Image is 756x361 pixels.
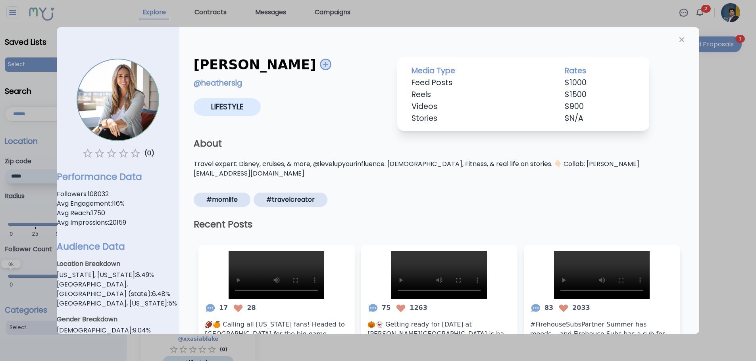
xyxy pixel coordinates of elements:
p: About [187,137,691,150]
span: 28 [233,302,256,313]
span: 83 [530,302,553,313]
span: 17 [205,302,228,313]
span: 2033 [558,302,590,313]
td: $ N/A [554,113,646,124]
span: [US_STATE], [US_STATE] : 8.49 % [57,270,179,280]
span: 🏈🍊 Calling all [US_STATE] fans! Headed to [GEOGRAPHIC_DATA] for the big game [DATE]? Make Signia ... [205,317,348,339]
span: #travelcreator [254,193,327,207]
span: 75 [367,302,391,313]
img: Plus Button [319,58,332,71]
th: Media Type [400,65,554,77]
span: #momlife [194,193,250,207]
span: Avg Impressions: 20159 [57,218,179,227]
td: $ 1000 [554,77,646,89]
p: Gender Breakdown [57,315,179,324]
td: $ 900 [554,101,646,113]
span: Avg Engagement: 116 % [57,199,179,208]
p: Travel expert: Disney, cruises, & more, @levelupyourinfluence. [DEMOGRAPHIC_DATA], Fitness, & rea... [187,159,691,178]
span: Lifestyle [194,98,261,116]
p: Location Breakdown [57,259,179,269]
p: Recent Posts [187,218,691,231]
span: Followers: 108032 [57,189,179,199]
span: #FirehouseSubsPartner Summer has moods… and Firehouse Subs has a sub for all of them. 😎💁‍♀️ Try t... [530,317,674,339]
span: [GEOGRAPHIC_DATA], [GEOGRAPHIC_DATA] (state) : 6.48 % [57,280,179,299]
td: Reels [400,89,554,101]
img: Profile [77,59,158,140]
span: 1263 [395,302,427,313]
span: Avg Reach: 1750 [57,208,179,218]
span: [GEOGRAPHIC_DATA], [US_STATE] : 5 % [57,299,179,308]
div: [PERSON_NAME] [194,57,331,73]
h1: Audience Data [57,240,179,253]
span: [DEMOGRAPHIC_DATA] : 9.04 % [57,326,179,335]
th: Rates [554,65,646,77]
h1: Performance Data [57,170,179,183]
td: Feed Posts [400,77,554,89]
a: @heatherslg [194,78,242,88]
td: Stories [400,113,554,124]
td: Videos [400,101,554,113]
p: ( 0 ) [144,147,154,159]
td: $ 1500 [554,89,646,101]
span: 🎃👻 Getting ready for [DATE] at [PERSON_NAME][GEOGRAPHIC_DATA] is half the fun! I checked the Unde... [367,317,511,339]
